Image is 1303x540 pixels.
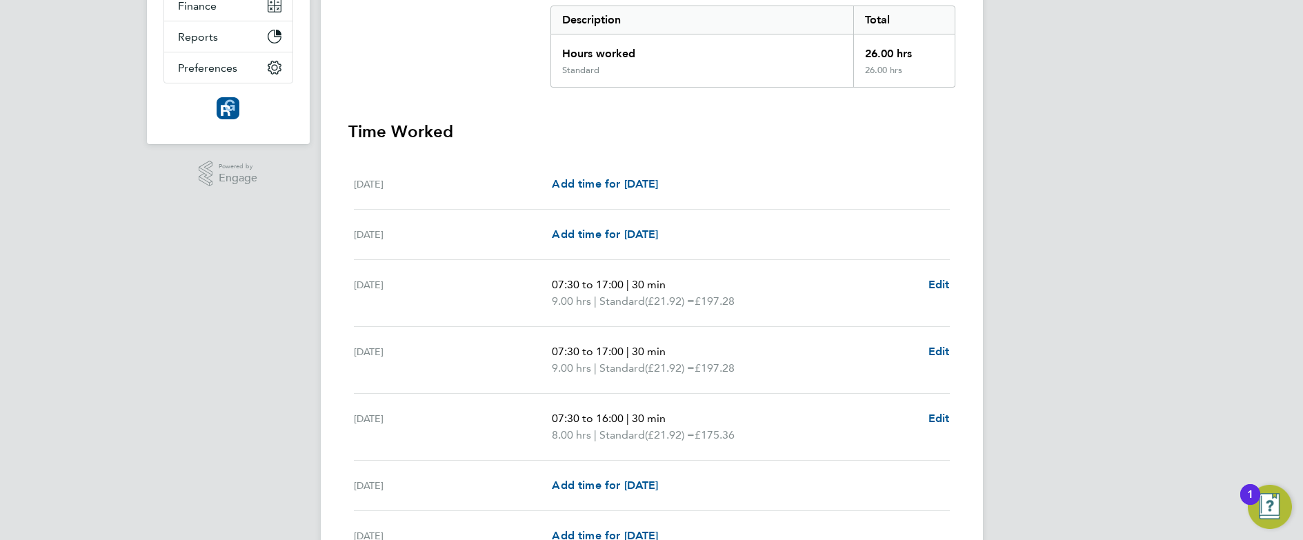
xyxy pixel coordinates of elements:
[594,428,597,441] span: |
[594,294,597,308] span: |
[626,278,629,291] span: |
[853,34,954,65] div: 26.00 hrs
[163,97,293,119] a: Go to home page
[552,412,624,425] span: 07:30 to 16:00
[552,345,624,358] span: 07:30 to 17:00
[645,428,695,441] span: (£21.92) =
[928,410,950,427] a: Edit
[594,361,597,374] span: |
[164,21,292,52] button: Reports
[928,343,950,360] a: Edit
[550,6,955,88] div: Summary
[552,228,658,241] span: Add time for [DATE]
[599,293,645,310] span: Standard
[178,61,237,74] span: Preferences
[853,6,954,34] div: Total
[626,345,629,358] span: |
[354,226,553,243] div: [DATE]
[552,176,658,192] a: Add time for [DATE]
[928,277,950,293] a: Edit
[928,412,950,425] span: Edit
[551,6,854,34] div: Description
[354,477,553,494] div: [DATE]
[552,294,591,308] span: 9.00 hrs
[695,294,735,308] span: £197.28
[645,294,695,308] span: (£21.92) =
[354,410,553,443] div: [DATE]
[552,479,658,492] span: Add time for [DATE]
[695,428,735,441] span: £175.36
[632,278,666,291] span: 30 min
[219,172,257,184] span: Engage
[645,361,695,374] span: (£21.92) =
[552,361,591,374] span: 9.00 hrs
[354,176,553,192] div: [DATE]
[552,428,591,441] span: 8.00 hrs
[562,65,599,76] div: Standard
[632,345,666,358] span: 30 min
[178,30,218,43] span: Reports
[1247,494,1253,512] div: 1
[599,427,645,443] span: Standard
[928,345,950,358] span: Edit
[552,477,658,494] a: Add time for [DATE]
[928,278,950,291] span: Edit
[632,412,666,425] span: 30 min
[626,412,629,425] span: |
[354,277,553,310] div: [DATE]
[354,343,553,377] div: [DATE]
[348,121,955,143] h3: Time Worked
[599,360,645,377] span: Standard
[552,226,658,243] a: Add time for [DATE]
[552,177,658,190] span: Add time for [DATE]
[552,278,624,291] span: 07:30 to 17:00
[1248,485,1292,529] button: Open Resource Center, 1 new notification
[219,161,257,172] span: Powered by
[853,65,954,87] div: 26.00 hrs
[199,161,257,187] a: Powered byEngage
[164,52,292,83] button: Preferences
[695,361,735,374] span: £197.28
[217,97,239,119] img: resourcinggroup-logo-retina.png
[551,34,854,65] div: Hours worked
